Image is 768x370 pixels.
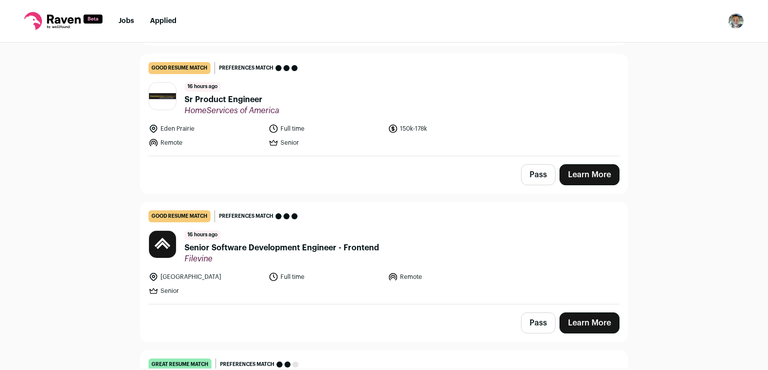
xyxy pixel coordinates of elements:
[388,124,502,134] li: 150k-178k
[184,106,279,116] span: HomeServices of America
[268,124,382,134] li: Full time
[150,18,176,25] a: Applied
[521,164,555,185] button: Pass
[148,138,262,148] li: Remote
[148,210,210,222] div: good resume match
[559,164,619,185] a: Learn More
[184,230,220,240] span: 16 hours ago
[148,272,262,282] li: [GEOGRAPHIC_DATA]
[148,124,262,134] li: Eden Prairie
[140,54,627,156] a: good resume match Preferences match 16 hours ago Sr Product Engineer HomeServices of America Eden...
[388,272,502,282] li: Remote
[118,18,134,25] a: Jobs
[219,211,273,221] span: Preferences match
[140,202,627,304] a: good resume match Preferences match 16 hours ago Senior Software Development Engineer - Frontend ...
[220,359,274,369] span: Preferences match
[184,254,379,264] span: Filevine
[219,63,273,73] span: Preferences match
[184,94,279,106] span: Sr Product Engineer
[728,13,744,29] img: 19917917-medium_jpg
[521,312,555,333] button: Pass
[184,82,220,92] span: 16 hours ago
[184,242,379,254] span: Senior Software Development Engineer - Frontend
[148,286,262,296] li: Senior
[268,272,382,282] li: Full time
[149,231,176,258] img: 703f6bb8dfe16b2839996f4fd033a102bdeced685039d381f2cb45423e4d2dc8.jpg
[148,62,210,74] div: good resume match
[268,138,382,148] li: Senior
[149,93,176,99] img: 919fcd74925b523b8988786bc6d1dfc4f97d4c2700858fadf0e9f197d14b7b2c
[559,312,619,333] a: Learn More
[728,13,744,29] button: Open dropdown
